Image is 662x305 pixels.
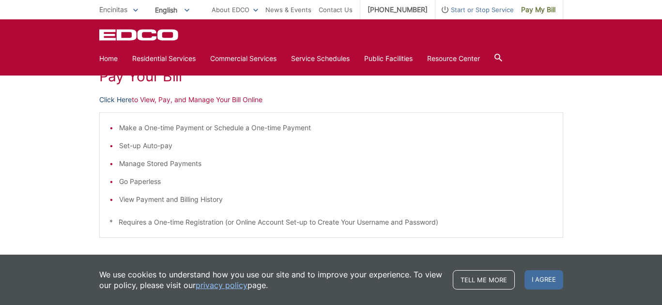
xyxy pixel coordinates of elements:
a: About EDCO [212,4,258,15]
span: I agree [524,270,563,290]
a: privacy policy [196,280,247,290]
a: Resource Center [427,53,480,64]
a: News & Events [265,4,311,15]
p: * Requires a One-time Registration (or Online Account Set-up to Create Your Username and Password) [109,217,553,228]
li: Set-up Auto-pay [119,140,553,151]
a: Public Facilities [364,53,413,64]
span: Encinitas [99,5,127,14]
span: English [148,2,197,18]
a: EDCD logo. Return to the homepage. [99,29,180,41]
a: Residential Services [132,53,196,64]
p: to View, Pay, and Manage Your Bill Online [99,94,563,105]
a: Tell me more [453,270,515,290]
p: - OR - [169,252,563,266]
li: View Payment and Billing History [119,194,553,205]
li: Manage Stored Payments [119,158,553,169]
li: Make a One-time Payment or Schedule a One-time Payment [119,122,553,133]
a: Service Schedules [291,53,350,64]
a: Contact Us [319,4,353,15]
a: Home [99,53,118,64]
li: Go Paperless [119,176,553,187]
a: Commercial Services [210,53,277,64]
span: Pay My Bill [521,4,555,15]
p: We use cookies to understand how you use our site and to improve your experience. To view our pol... [99,269,443,290]
a: Click Here [99,94,132,105]
h1: Pay Your Bill [99,67,563,85]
